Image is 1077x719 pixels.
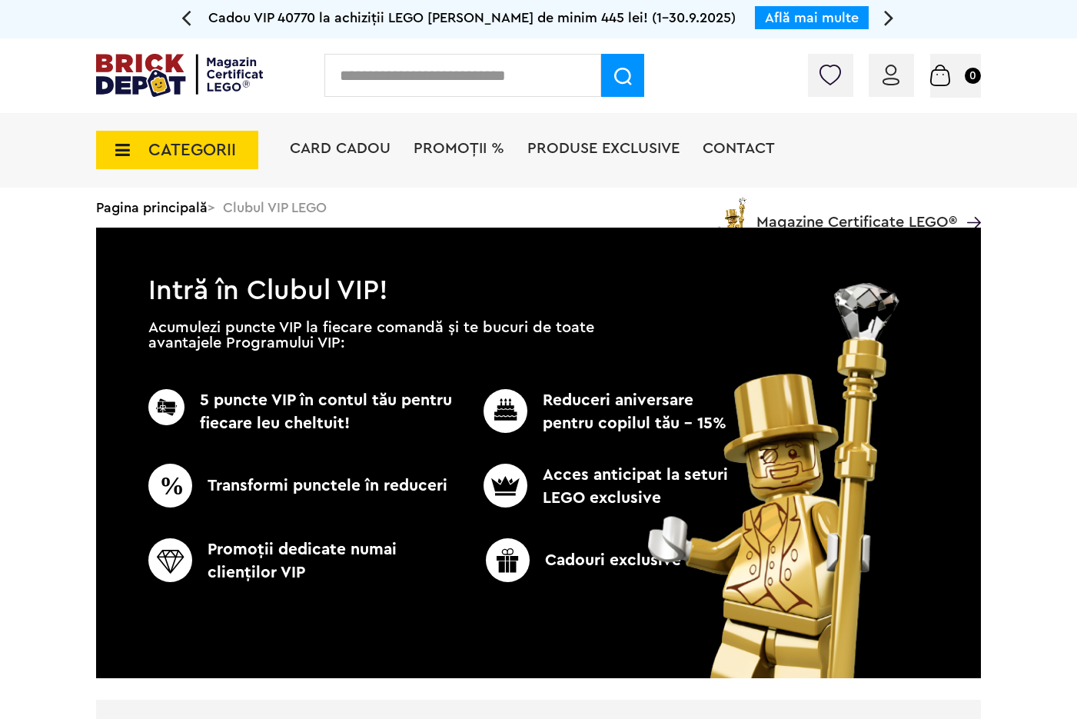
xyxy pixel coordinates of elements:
span: CATEGORII [148,141,236,158]
img: vip_page_image [631,283,918,678]
p: Acumulezi puncte VIP la fiecare comandă și te bucuri de toate avantajele Programului VIP: [148,320,594,351]
span: Cadou VIP 40770 la achiziții LEGO [PERSON_NAME] de minim 445 lei! (1-30.9.2025) [208,11,736,25]
a: Contact [703,141,775,156]
img: CC_BD_Green_chek_mark [148,538,192,582]
p: Acces anticipat la seturi LEGO exclusive [458,464,733,510]
img: CC_BD_Green_chek_mark [484,389,527,433]
a: PROMOȚII % [414,141,504,156]
small: 0 [965,68,981,84]
p: Transformi punctele în reduceri [148,464,458,508]
p: 5 puncte VIP în contul tău pentru fiecare leu cheltuit! [148,389,458,435]
p: Reduceri aniversare pentru copilul tău - 15% [458,389,733,435]
img: CC_BD_Green_chek_mark [484,464,527,508]
a: Magazine Certificate LEGO® [957,195,981,210]
h1: Intră în Clubul VIP! [96,228,981,298]
img: CC_BD_Green_chek_mark [148,389,184,425]
a: Card Cadou [290,141,391,156]
p: Cadouri exclusive LEGO [452,538,762,582]
a: Produse exclusive [527,141,680,156]
p: Promoţii dedicate numai clienţilor VIP [148,538,458,584]
span: Magazine Certificate LEGO® [756,195,957,230]
a: Află mai multe [765,11,859,25]
img: CC_BD_Green_chek_mark [148,464,192,508]
img: CC_BD_Green_chek_mark [486,538,530,582]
